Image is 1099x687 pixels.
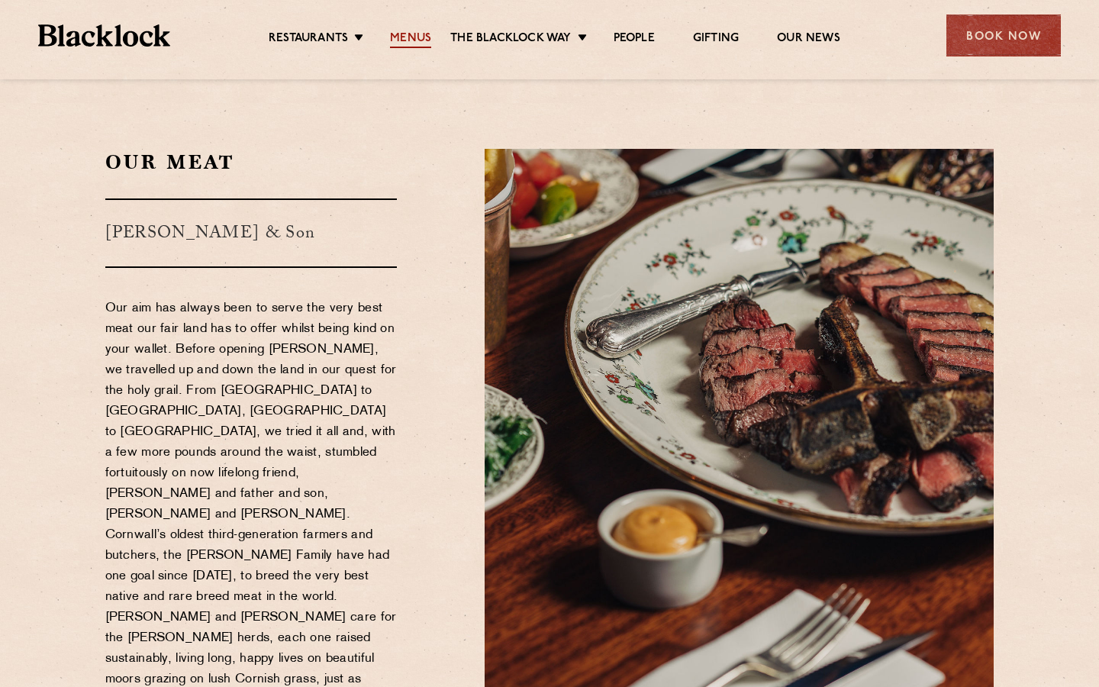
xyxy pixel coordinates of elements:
div: Book Now [946,15,1061,56]
a: Our News [777,31,840,48]
a: Menus [390,31,431,48]
h3: [PERSON_NAME] & Son [105,198,398,268]
a: Gifting [693,31,739,48]
a: The Blacklock Way [450,31,571,48]
a: People [614,31,655,48]
h2: Our Meat [105,149,398,176]
img: BL_Textured_Logo-footer-cropped.svg [38,24,170,47]
a: Restaurants [269,31,348,48]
